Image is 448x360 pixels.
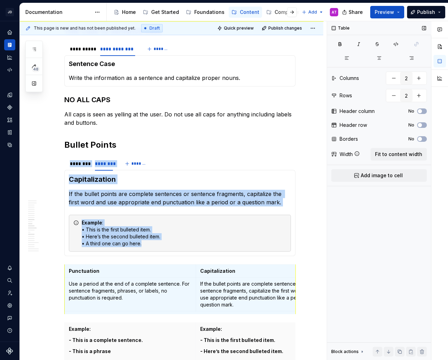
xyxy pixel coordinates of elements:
p: Use a period at the end of a complete sentence. For sentence fragments, phrases, or labels, no pu... [69,280,192,301]
button: Quick preview [215,23,257,33]
div: Content [240,9,259,16]
a: Storybook stories [4,127,15,138]
div: Width [340,151,353,158]
div: Borders [340,136,358,142]
div: Rows [340,92,352,99]
button: JD [1,5,18,19]
p: - This is a phrase [69,348,192,355]
h4: Sentence Case [69,60,291,68]
div: : • This is the first bulleted item. • Here’s the second bulleted item. • A third one can go here. [82,219,286,247]
span: Preview [375,9,394,16]
button: Add [300,7,326,17]
span: Publish changes [268,25,302,31]
h2: Bullet Points [64,139,295,150]
div: Header column [340,108,375,115]
div: AT [332,9,337,15]
a: Design tokens [4,89,15,100]
p: If the bullet points are complete sentences or sentence fragments, capitalize the first word and ... [200,280,323,308]
a: Home [4,27,15,38]
a: Analytics [4,52,15,63]
button: Publish [407,6,445,18]
a: Assets [4,114,15,125]
span: Quick preview [224,25,254,31]
a: Documentation [4,39,15,50]
strong: Capitalization [69,175,116,183]
strong: Example: [200,326,222,332]
p: All caps is seen as yelling at the user. Do not use all caps for anything including labels and bu... [64,110,295,127]
span: Draft [149,25,160,31]
p: - This is a complete sentence. [69,337,192,344]
span: Add [308,9,317,15]
a: Components [263,7,308,18]
div: Page tree [111,5,298,19]
button: Contact support [4,312,15,324]
button: Fit to content width [370,148,427,161]
div: Block actions [331,347,365,357]
a: Home [111,7,139,18]
span: This page is new and has not been published yet. [34,25,136,31]
strong: Punctuation [69,268,99,274]
svg: Supernova Logo [6,347,13,354]
button: Add image to cell [331,169,427,182]
button: Share [339,6,367,18]
a: Components [4,102,15,113]
span: Publish [417,9,435,16]
div: Documentation [25,9,91,16]
div: Foundations [194,9,225,16]
a: Invite team [4,287,15,298]
button: Search ⌘K [4,275,15,286]
label: No [408,136,414,142]
div: Get Started [151,9,179,16]
label: No [408,108,414,114]
p: - This is the first bulleted item. [200,337,323,344]
span: Share [349,9,363,16]
div: Columns [340,75,359,82]
p: - Here’s the second bulleted item. [200,348,323,355]
label: No [408,122,414,128]
a: Settings [4,300,15,311]
span: Add image to cell [361,172,403,179]
strong: Example [82,220,102,226]
div: JD [6,8,14,16]
button: Notifications [4,262,15,273]
div: Block actions [331,349,359,354]
a: Get Started [140,7,182,18]
strong: Example: [69,326,91,332]
div: Home [122,9,136,16]
a: Content [229,7,262,18]
section-item: Sentence Case [69,60,291,82]
div: Header row [340,122,367,129]
p: If the bullet points are complete sentences or sentence fragments, capitalize the first word and ... [69,190,291,206]
a: Data sources [4,139,15,150]
section-item: Untitled [69,174,291,252]
a: Foundations [183,7,227,18]
h3: NO ALL CAPS [64,95,295,105]
p: Write the information as a sentence and capitalize proper nouns. [69,74,291,82]
a: Code automation [4,64,15,75]
span: 48 [32,66,40,72]
span: Fit to content width [375,151,422,158]
strong: Capitalization [200,268,235,274]
button: Publish changes [260,23,305,33]
button: Preview [370,6,404,18]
